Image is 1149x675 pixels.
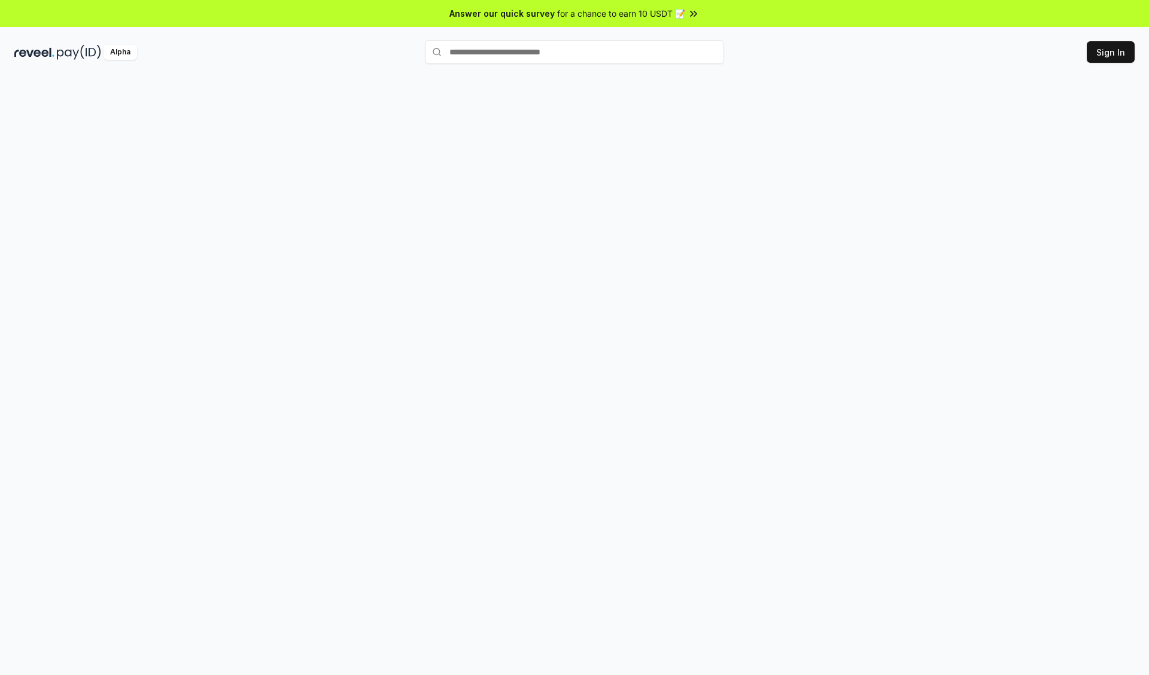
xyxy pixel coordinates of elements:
span: Answer our quick survey [449,7,555,20]
span: for a chance to earn 10 USDT 📝 [557,7,685,20]
button: Sign In [1087,41,1135,63]
img: pay_id [57,45,101,60]
img: reveel_dark [14,45,54,60]
div: Alpha [104,45,137,60]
